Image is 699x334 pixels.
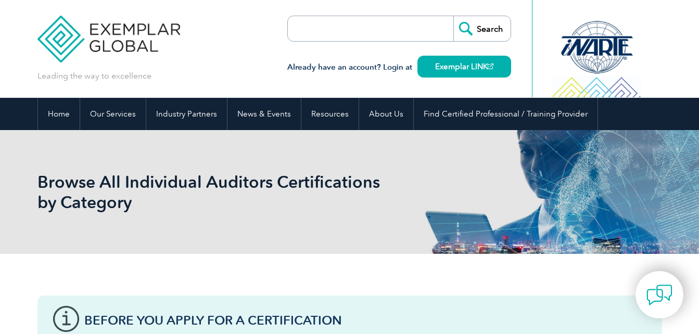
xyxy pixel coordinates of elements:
img: open_square.png [488,63,493,69]
a: Find Certified Professional / Training Provider [414,98,598,130]
a: Resources [301,98,359,130]
h1: Browse All Individual Auditors Certifications by Category [37,172,437,212]
a: Home [38,98,80,130]
a: Exemplar LINK [417,56,511,78]
a: Our Services [80,98,146,130]
a: Industry Partners [146,98,227,130]
img: contact-chat.png [646,282,672,308]
input: Search [453,16,511,41]
p: Leading the way to excellence [37,70,151,82]
a: News & Events [227,98,301,130]
a: About Us [359,98,413,130]
h3: Before You Apply For a Certification [84,314,646,327]
h3: Already have an account? Login at [287,61,511,74]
